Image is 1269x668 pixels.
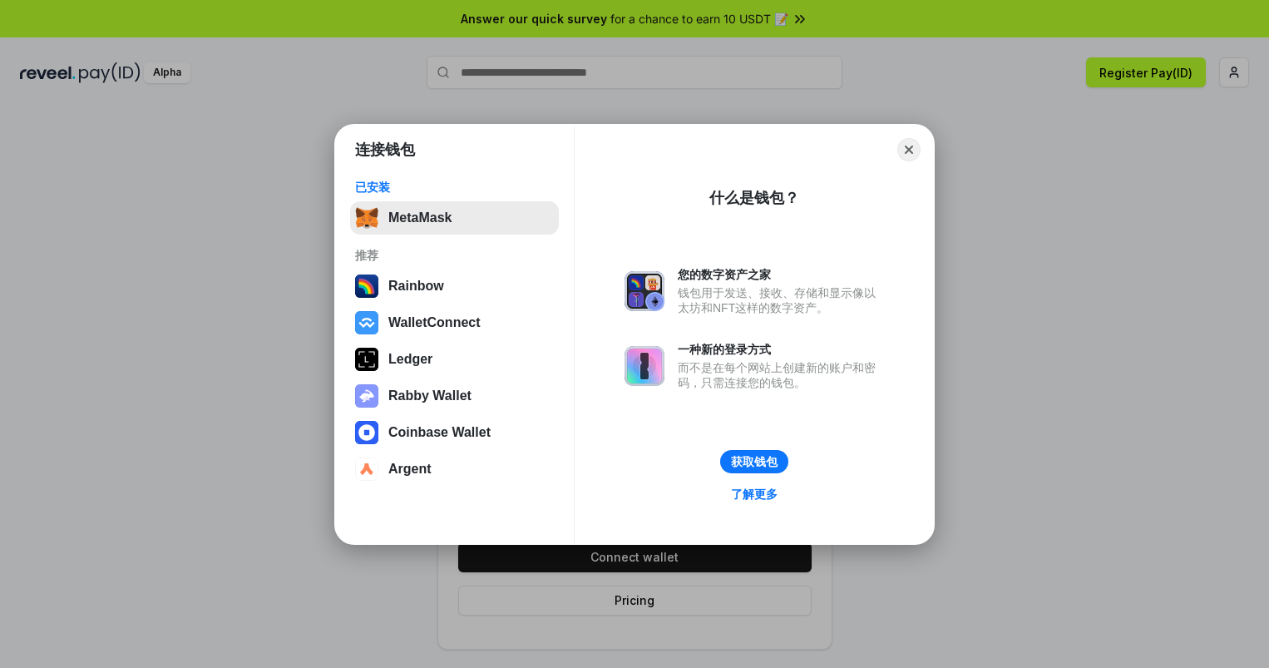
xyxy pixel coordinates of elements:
div: 了解更多 [731,487,778,502]
div: Rabby Wallet [388,388,472,403]
div: Coinbase Wallet [388,425,491,440]
div: Argent [388,462,432,477]
div: 一种新的登录方式 [678,342,884,357]
img: svg+xml,%3Csvg%20width%3D%2228%22%20height%3D%2228%22%20viewBox%3D%220%200%2028%2028%22%20fill%3D... [355,458,378,481]
button: Coinbase Wallet [350,416,559,449]
img: svg+xml,%3Csvg%20fill%3D%22none%22%20height%3D%2233%22%20viewBox%3D%220%200%2035%2033%22%20width%... [355,206,378,230]
div: MetaMask [388,210,452,225]
div: 钱包用于发送、接收、存储和显示像以太坊和NFT这样的数字资产。 [678,285,884,315]
div: 推荐 [355,248,554,263]
img: svg+xml,%3Csvg%20xmlns%3D%22http%3A%2F%2Fwww.w3.org%2F2000%2Fsvg%22%20width%3D%2228%22%20height%3... [355,348,378,371]
div: 已安装 [355,180,554,195]
img: svg+xml,%3Csvg%20xmlns%3D%22http%3A%2F%2Fwww.w3.org%2F2000%2Fsvg%22%20fill%3D%22none%22%20viewBox... [625,271,664,311]
img: svg+xml,%3Csvg%20width%3D%2228%22%20height%3D%2228%22%20viewBox%3D%220%200%2028%2028%22%20fill%3D... [355,311,378,334]
div: 获取钱包 [731,454,778,469]
a: 了解更多 [721,483,788,505]
button: Close [897,138,921,161]
button: Rainbow [350,270,559,303]
img: svg+xml,%3Csvg%20xmlns%3D%22http%3A%2F%2Fwww.w3.org%2F2000%2Fsvg%22%20fill%3D%22none%22%20viewBox... [355,384,378,408]
button: WalletConnect [350,306,559,339]
button: Rabby Wallet [350,379,559,413]
button: 获取钱包 [720,450,788,473]
div: 您的数字资产之家 [678,267,884,282]
div: 什么是钱包？ [709,188,799,208]
h1: 连接钱包 [355,140,415,160]
div: Rainbow [388,279,444,294]
button: Ledger [350,343,559,376]
button: MetaMask [350,201,559,235]
button: Argent [350,453,559,486]
img: svg+xml,%3Csvg%20width%3D%22120%22%20height%3D%22120%22%20viewBox%3D%220%200%20120%20120%22%20fil... [355,275,378,298]
div: 而不是在每个网站上创建新的账户和密码，只需连接您的钱包。 [678,360,884,390]
div: WalletConnect [388,315,481,330]
img: svg+xml,%3Csvg%20xmlns%3D%22http%3A%2F%2Fwww.w3.org%2F2000%2Fsvg%22%20fill%3D%22none%22%20viewBox... [625,346,664,386]
img: svg+xml,%3Csvg%20width%3D%2228%22%20height%3D%2228%22%20viewBox%3D%220%200%2028%2028%22%20fill%3D... [355,421,378,444]
div: Ledger [388,352,432,367]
